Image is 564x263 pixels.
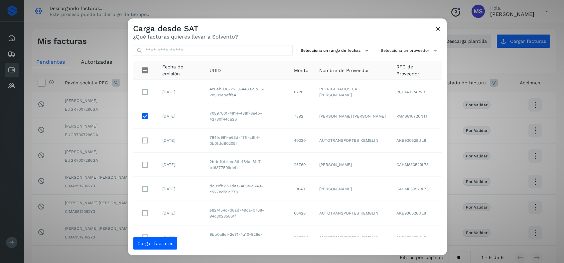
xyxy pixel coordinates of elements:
[314,104,391,128] td: [PERSON_NAME] [PERSON_NAME]
[204,104,289,128] td: 70897601-4814-438f-8e4b-42730f44ca26
[204,177,289,201] td: dc09fb27-1daa-403e-9743-c527ed59c778
[298,45,373,56] button: Selecciona un rango de fechas
[210,67,221,74] span: UUID
[157,80,204,104] td: [DATE]
[157,225,204,249] td: [DATE]
[204,201,289,225] td: e824154c-d8ad-49ca-b768-94c30235861f
[391,152,442,177] td: CAHM830529L73
[157,152,204,177] td: [DATE]
[289,152,314,177] td: 25760
[204,128,289,152] td: 784fe981-e63d-4f1f-a9f4-0b0fdd90205f
[289,80,314,104] td: 6720
[294,67,308,74] span: Monto
[378,45,442,56] button: Selecciona un proveedor
[396,63,436,77] span: RFC de Proveedor
[391,177,442,201] td: CAHM830529L73
[289,128,314,152] td: 40320
[391,80,442,104] td: RCD140124RV9
[391,104,442,128] td: PAMS810726NT1
[314,201,391,225] td: AUTOTRANSPORTES KEMBLIN
[289,104,314,128] td: 7392
[319,67,369,74] span: Nombre de Proveedor
[314,177,391,201] td: [PERSON_NAME]
[162,63,199,77] span: Fecha de emisión
[157,104,204,128] td: [DATE]
[157,201,204,225] td: [DATE]
[157,128,204,152] td: [DATE]
[314,80,391,104] td: REFRIGERADOS CA [PERSON_NAME]
[137,241,173,245] span: Cargar facturas
[314,152,391,177] td: [PERSON_NAME]
[391,128,442,152] td: AKE930628UL8
[289,177,314,201] td: 19040
[133,33,238,40] p: ¿Qué facturas quieres llevar a Solvento?
[314,128,391,152] td: AUTOTRANSPORTES KEMBLIN
[289,201,314,225] td: 66428
[391,225,442,249] td: AKE930628UL8
[204,152,289,177] td: 2bde1fd4-ec36-484a-81a7-b16377599deb
[289,225,314,249] td: 78967.4
[204,80,289,104] td: 4c6ab836-2533-4483-9b36-2e589ebeffe4
[391,201,442,225] td: AKE930628UL8
[157,177,204,201] td: [DATE]
[133,24,238,34] h3: Carga desde SAT
[314,225,391,249] td: AUTOTRANSPORTES KEMBLIN
[204,225,289,249] td: 9bb0a8ef-2e71-4a10-926e-ff47aff07d0f
[133,236,178,250] button: Cargar facturas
